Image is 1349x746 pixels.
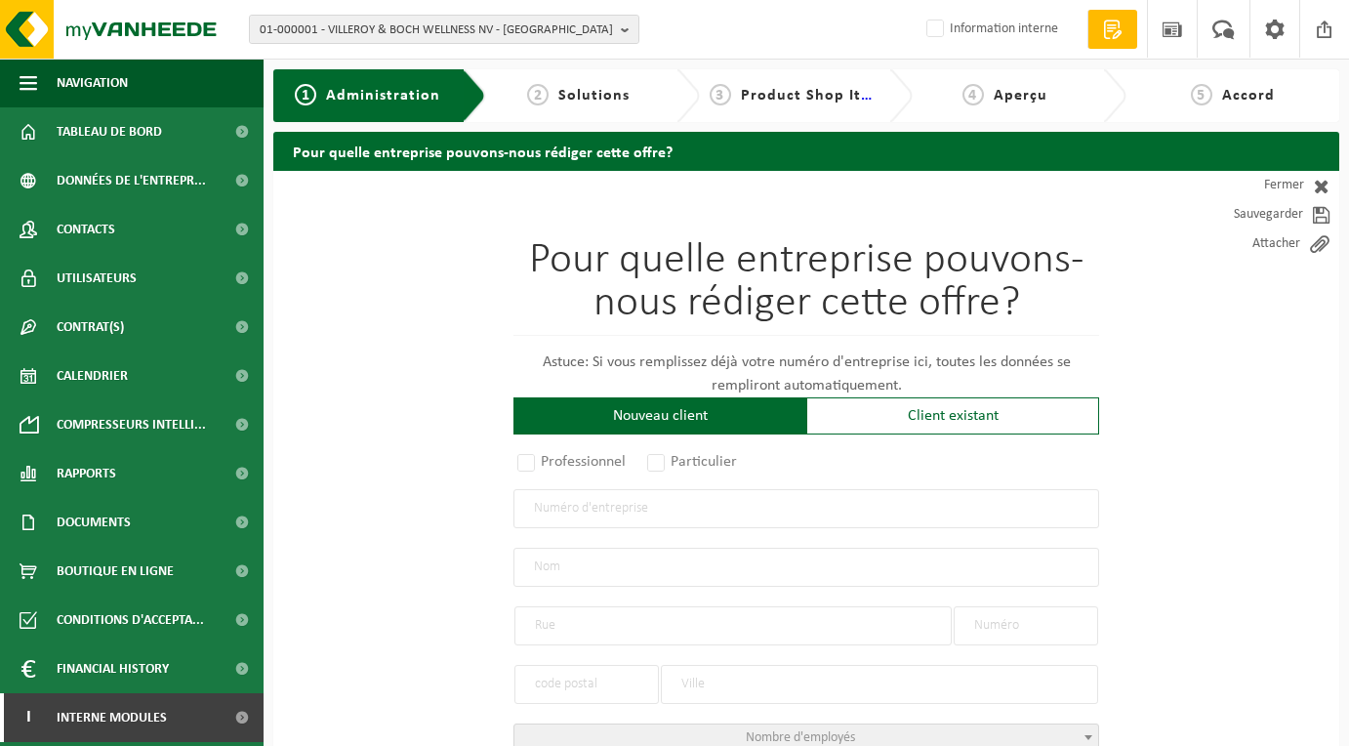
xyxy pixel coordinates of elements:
[496,84,660,107] a: 2Solutions
[513,351,1099,397] p: Astuce: Si vous remplissez déjà votre numéro d'entreprise ici, toutes les données se rempliront a...
[57,205,115,254] span: Contacts
[994,88,1047,104] span: Aperçu
[1136,84,1329,107] a: 5Accord
[922,84,1086,107] a: 4Aperçu
[922,15,1058,44] label: Information interne
[513,397,806,435] div: Nouveau client
[513,489,1099,528] input: Numéro d'entreprise
[806,397,1099,435] div: Client existant
[514,606,952,645] input: Rue
[295,84,316,105] span: 1
[288,84,447,107] a: 1Administration
[558,88,630,104] span: Solutions
[20,693,37,742] span: I
[326,88,440,104] span: Administration
[1164,200,1339,229] a: Sauvegarder
[513,239,1099,336] h1: Pour quelle entreprise pouvons-nous rédiger cette offre?
[1164,171,1339,200] a: Fermer
[661,665,1098,704] input: Ville
[1164,229,1339,259] a: Attacher
[710,84,731,105] span: 3
[1191,84,1212,105] span: 5
[962,84,984,105] span: 4
[273,132,1339,170] h2: Pour quelle entreprise pouvons-nous rédiger cette offre?
[954,606,1098,645] input: Numéro
[1222,88,1275,104] span: Accord
[57,449,116,498] span: Rapports
[57,498,131,547] span: Documents
[57,644,169,693] span: Financial History
[57,547,174,596] span: Boutique en ligne
[514,665,659,704] input: code postal
[643,448,743,476] label: Particulier
[741,88,890,104] span: Product Shop Items
[57,596,204,644] span: Conditions d'accepta...
[710,84,874,107] a: 3Product Shop Items
[57,59,128,107] span: Navigation
[249,15,639,44] button: 01-000001 - VILLEROY & BOCH WELLNESS NV - [GEOGRAPHIC_DATA]
[57,693,167,742] span: Interne modules
[527,84,549,105] span: 2
[57,352,128,400] span: Calendrier
[57,156,206,205] span: Données de l'entrepr...
[57,303,124,352] span: Contrat(s)
[513,448,632,476] label: Professionnel
[57,254,137,303] span: Utilisateurs
[57,107,162,156] span: Tableau de bord
[57,400,206,449] span: Compresseurs intelli...
[260,16,613,45] span: 01-000001 - VILLEROY & BOCH WELLNESS NV - [GEOGRAPHIC_DATA]
[513,548,1099,587] input: Nom
[746,730,855,745] span: Nombre d'employés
